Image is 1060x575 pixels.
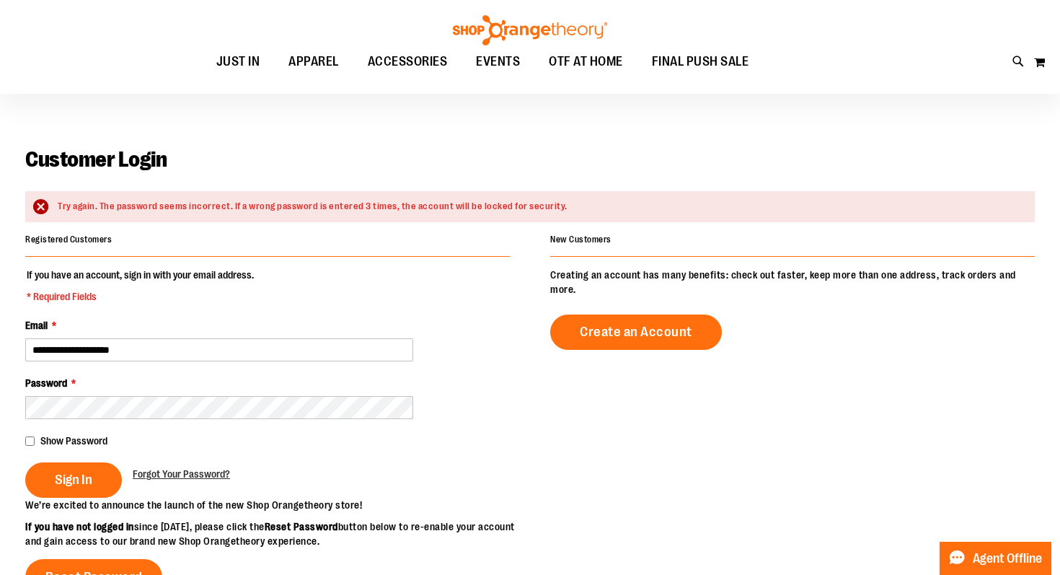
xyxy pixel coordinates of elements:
[637,45,764,79] a: FINAL PUSH SALE
[534,45,637,79] a: OTF AT HOME
[973,552,1042,566] span: Agent Offline
[40,435,107,447] span: Show Password
[550,234,611,245] strong: New Customers
[55,472,92,488] span: Sign In
[25,519,530,548] p: since [DATE], please click the button below to re-enable your account and gain access to our bran...
[550,315,722,350] a: Create an Account
[274,45,353,79] a: APPAREL
[216,45,260,78] span: JUST IN
[25,377,67,389] span: Password
[25,320,48,331] span: Email
[368,45,448,78] span: ACCESSORIES
[25,147,167,172] span: Customer Login
[58,200,1020,214] div: Try again. The password seems incorrect. If a wrong password is entered 3 times, the account will...
[580,324,692,340] span: Create an Account
[652,45,749,78] span: FINAL PUSH SALE
[451,15,609,45] img: Shop Orangetheory
[202,45,275,79] a: JUST IN
[550,268,1035,297] p: Creating an account has many benefits: check out faster, keep more than one address, track orders...
[940,542,1051,575] button: Agent Offline
[288,45,339,78] span: APPAREL
[549,45,623,78] span: OTF AT HOME
[265,521,338,532] strong: Reset Password
[133,468,230,480] span: Forgot Your Password?
[27,289,254,304] span: * Required Fields
[25,268,255,304] legend: If you have an account, sign in with your email address.
[25,462,122,498] button: Sign In
[25,521,134,532] strong: If you have not logged in
[25,234,112,245] strong: Registered Customers
[133,467,230,481] a: Forgot Your Password?
[476,45,520,78] span: EVENTS
[461,45,534,79] a: EVENTS
[25,498,530,512] p: We’re excited to announce the launch of the new Shop Orangetheory store!
[353,45,462,79] a: ACCESSORIES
